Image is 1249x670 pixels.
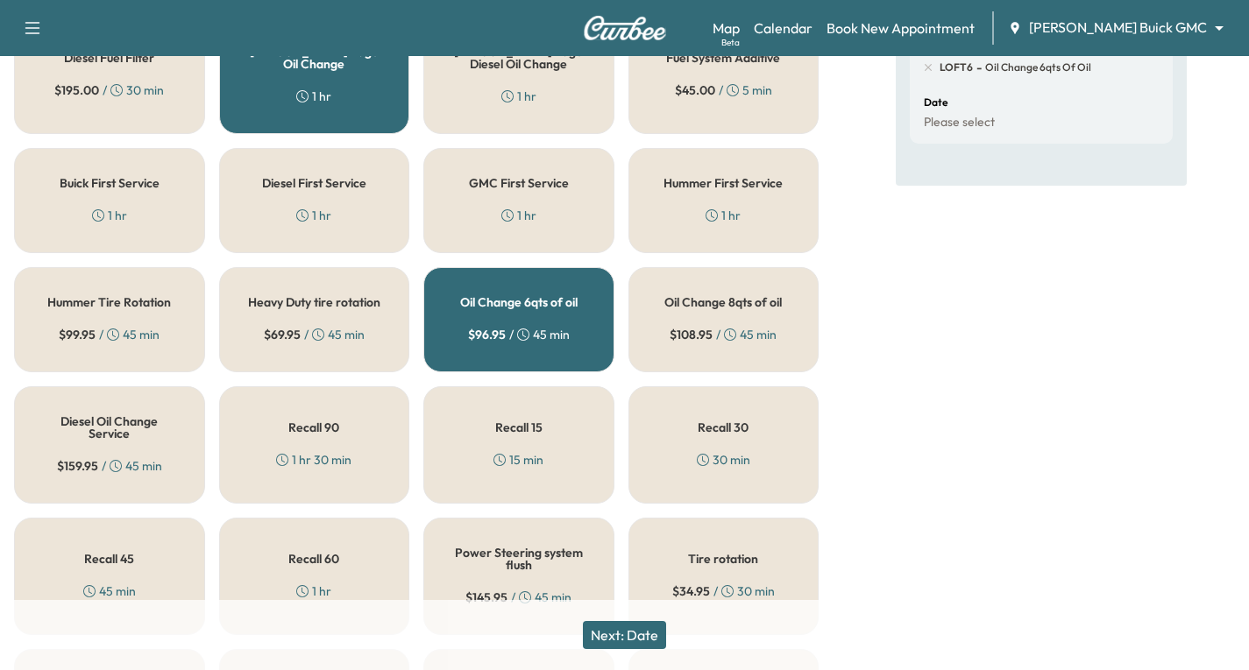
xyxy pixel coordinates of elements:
span: $ 96.95 [468,326,506,343]
h5: Recall 90 [288,421,339,434]
div: 1 hr [706,207,741,224]
img: Curbee Logo [583,16,667,40]
h5: [PERSON_NAME] Edge Diesel Oil Change [452,46,585,70]
div: 30 min [697,451,750,469]
div: / 45 min [57,457,162,475]
span: [PERSON_NAME] Buick GMC [1029,18,1207,38]
span: LOFT6 [940,60,973,74]
div: Beta [721,36,740,49]
div: / 45 min [264,326,365,343]
h5: Hummer Tire Rotation [47,296,171,308]
div: 1 hr [296,88,331,105]
h5: Recall 15 [495,421,543,434]
div: 1 hr 30 min [276,451,351,469]
div: / 5 min [675,81,772,99]
a: Calendar [754,18,813,39]
span: $ 69.95 [264,326,301,343]
h5: Recall 60 [288,553,339,565]
h5: Diesel Fuel Filter [64,52,154,64]
span: $ 34.95 [672,582,710,600]
div: 1 hr [501,207,536,224]
span: - [973,59,982,76]
div: 1 hr [296,582,331,600]
h6: Date [924,97,947,108]
h5: Diesel First Service [262,177,366,189]
div: 45 min [83,582,136,600]
div: 1 hr [296,207,331,224]
div: / 30 min [672,582,775,600]
div: / 45 min [465,589,571,606]
span: Oil Change 6qts of oil [982,60,1091,74]
h5: Power Steering system flush [452,547,585,571]
h5: Diesel Oil Change Service [43,415,176,440]
h5: Oil Change 6qts of oil [460,296,578,308]
span: $ 145.95 [465,589,507,606]
h5: Tire rotation [688,553,758,565]
div: 15 min [493,451,543,469]
span: $ 99.95 [59,326,96,343]
h5: Buick First Service [60,177,160,189]
a: MapBeta [713,18,740,39]
button: Next: Date [583,621,666,649]
h5: Fuel System Additive [666,52,780,64]
h5: Recall 30 [698,421,749,434]
h5: [PERSON_NAME] Edge Oil Change [248,46,381,70]
h5: Heavy Duty tire rotation [248,296,380,308]
h5: Hummer First Service [664,177,783,189]
span: $ 195.00 [54,81,99,99]
a: Book New Appointment [827,18,975,39]
h5: Oil Change 8qts of oil [664,296,782,308]
h5: Recall 45 [84,553,134,565]
div: / 45 min [670,326,777,343]
span: $ 108.95 [670,326,713,343]
h5: GMC First Service [469,177,569,189]
div: / 45 min [59,326,160,343]
div: / 30 min [54,81,164,99]
div: 1 hr [92,207,127,224]
p: Please select [924,115,995,130]
span: $ 45.00 [675,81,715,99]
span: $ 159.95 [57,457,98,475]
div: / 45 min [468,326,570,343]
div: 1 hr [501,88,536,105]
